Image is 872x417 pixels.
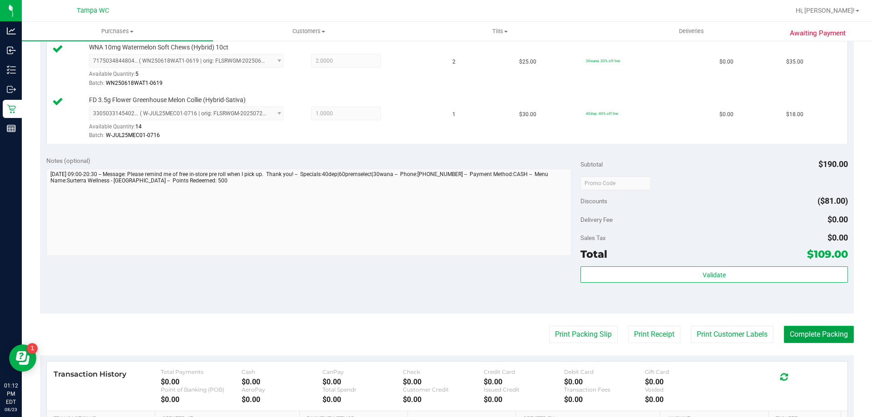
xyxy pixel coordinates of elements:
span: 14 [135,123,142,130]
span: 5 [135,71,139,77]
iframe: Resource center [9,344,36,372]
div: $0.00 [242,395,322,404]
div: $0.00 [645,395,726,404]
a: Purchases [22,22,213,41]
span: $0.00 [827,233,848,242]
span: Delivery Fee [580,216,613,223]
span: Tampa WC [77,7,109,15]
a: Deliveries [596,22,787,41]
p: 01:12 PM EDT [4,382,18,406]
span: Sales Tax [580,234,606,241]
div: $0.00 [403,395,484,404]
span: Tills [405,27,595,35]
span: $190.00 [818,159,848,169]
div: $0.00 [322,395,403,404]
span: Total [580,248,607,260]
inline-svg: Retail [7,104,16,113]
div: Total Payments [161,368,242,375]
button: Print Packing Slip [549,326,618,343]
input: Promo Code [580,177,651,190]
div: Point of Banking (POB) [161,386,242,393]
iframe: Resource center unread badge [27,343,38,354]
span: Subtotal [580,161,603,168]
div: $0.00 [403,378,484,386]
a: Tills [404,22,595,41]
div: Cash [242,368,322,375]
span: $0.00 [827,215,848,224]
span: 40dep: 40% off line [586,111,618,116]
div: AeroPay [242,386,322,393]
div: $0.00 [322,378,403,386]
button: Print Customer Labels [691,326,773,343]
div: $0.00 [161,378,242,386]
span: $25.00 [519,58,536,66]
button: Print Receipt [628,326,680,343]
span: 2 [452,58,456,66]
inline-svg: Inventory [7,65,16,74]
div: Debit Card [564,368,645,375]
a: Customers [213,22,404,41]
span: Customers [213,27,404,35]
div: $0.00 [242,378,322,386]
div: $0.00 [484,378,565,386]
div: Transaction Fees [564,386,645,393]
div: Available Quantity: [89,68,293,85]
div: Customer Credit [403,386,484,393]
div: Issued Credit [484,386,565,393]
inline-svg: Analytics [7,26,16,35]
div: Total Spendr [322,386,403,393]
span: $0.00 [719,58,733,66]
span: $30.00 [519,110,536,119]
span: W-JUL25MEC01-0716 [106,132,160,138]
span: ($81.00) [817,196,848,206]
span: $109.00 [807,248,848,260]
inline-svg: Inbound [7,46,16,55]
span: $0.00 [719,110,733,119]
div: Check [403,368,484,375]
span: WNA 10mg Watermelon Soft Chews (Hybrid) 10ct [89,43,228,52]
p: 08/23 [4,406,18,413]
div: Credit Card [484,368,565,375]
inline-svg: Reports [7,124,16,133]
span: Hi, [PERSON_NAME]! [796,7,855,14]
span: Validate [703,271,726,279]
span: FD 3.5g Flower Greenhouse Melon Collie (Hybrid-Sativa) [89,96,246,104]
span: Notes (optional) [46,157,90,164]
span: $35.00 [786,58,803,66]
div: $0.00 [484,395,565,404]
span: $18.00 [786,110,803,119]
div: $0.00 [564,378,645,386]
button: Complete Packing [784,326,854,343]
span: 1 [452,110,456,119]
span: WN250618WAT1-0619 [106,80,163,86]
div: $0.00 [161,395,242,404]
span: Discounts [580,193,607,209]
span: Purchases [22,27,213,35]
div: Voided [645,386,726,393]
inline-svg: Outbound [7,85,16,94]
span: 30wana: 30% off line [586,59,620,63]
div: $0.00 [564,395,645,404]
span: Awaiting Payment [790,28,846,39]
span: Batch: [89,80,104,86]
button: Validate [580,266,847,283]
span: Deliveries [667,27,716,35]
div: Gift Card [645,368,726,375]
div: $0.00 [645,378,726,386]
div: Available Quantity: [89,120,293,138]
span: Batch: [89,132,104,138]
div: CanPay [322,368,403,375]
